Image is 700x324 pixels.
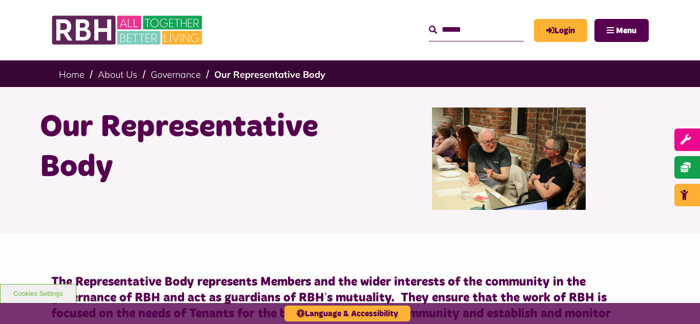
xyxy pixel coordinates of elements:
h1: Our Representative Body [40,107,342,187]
button: Language & Accessibility [284,306,410,321]
span: Menu [616,27,636,35]
img: RBH [51,10,205,50]
a: Home [59,69,85,80]
input: Search [429,19,524,41]
button: Navigation [594,19,649,42]
a: Governance [151,69,201,80]
a: About Us [98,69,137,80]
a: MyRBH [534,19,587,42]
a: Our Representative Body [214,69,325,80]
img: Rep Body [432,107,586,210]
iframe: Netcall Web Assistant for live chat [654,278,700,324]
